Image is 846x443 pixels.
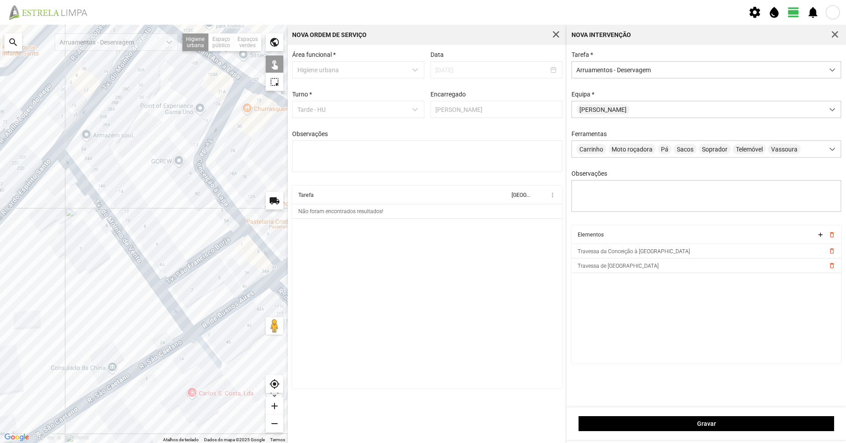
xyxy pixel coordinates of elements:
[578,248,690,255] span: Travessa da Conceição à [GEOGRAPHIC_DATA]
[266,415,283,432] div: remove
[828,231,835,238] button: delete_outline
[748,6,761,19] span: settings
[571,32,631,38] div: Nova intervenção
[828,247,835,255] button: delete_outline
[2,432,31,443] img: Google
[292,32,367,38] div: Nova Ordem de Serviço
[549,192,556,199] span: more_vert
[578,263,659,269] span: Travessa de [GEOGRAPHIC_DATA]
[292,91,312,98] label: Turno *
[699,144,731,154] span: Soprador
[824,62,841,78] div: dropdown trigger
[163,437,199,443] button: Atalhos de teclado
[6,4,97,20] img: file
[571,91,594,98] label: Equipa *
[204,437,265,442] span: Dados do mapa ©2025 Google
[816,231,824,238] button: add
[578,232,604,238] div: Elementos
[266,317,283,335] button: Arraste o Pegman para o mapa para abrir o Street View
[609,144,656,154] span: Moto roçadora
[571,130,607,137] label: Ferramentas
[583,420,830,427] span: Gravar
[266,55,283,73] div: touch_app
[292,130,328,137] label: Observações
[266,397,283,415] div: add
[571,170,607,177] label: Observações
[292,51,336,58] label: Área funcional *
[571,51,593,58] label: Tarefa *
[768,6,781,19] span: water_drop
[234,33,261,51] div: Espaços verdes
[572,62,824,78] span: Arruamentos - Deservagem
[828,262,835,269] button: delete_outline
[266,192,283,210] div: local_shipping
[298,208,383,214] div: Não foram encontrados resultados!
[2,432,31,443] a: Abrir esta área no Google Maps (abre uma nova janela)
[579,416,834,431] button: Gravar
[658,144,672,154] span: Pá
[768,144,801,154] span: Vassoura
[182,33,209,51] div: Higiene urbana
[512,192,530,198] div: [GEOGRAPHIC_DATA]
[430,91,466,98] label: Encarregado
[270,437,285,442] a: Termos (abre num novo separador)
[430,51,444,58] label: Data
[787,6,800,19] span: view_day
[4,33,22,51] div: search
[266,375,283,393] div: my_location
[209,33,234,51] div: Espaço público
[733,144,766,154] span: Telemóvel
[806,6,820,19] span: notifications
[266,73,283,91] div: highlight_alt
[674,144,697,154] span: Sacos
[298,192,314,198] div: Tarefa
[576,104,630,114] span: [PERSON_NAME]
[266,33,283,51] div: public
[576,144,606,154] span: Carrinho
